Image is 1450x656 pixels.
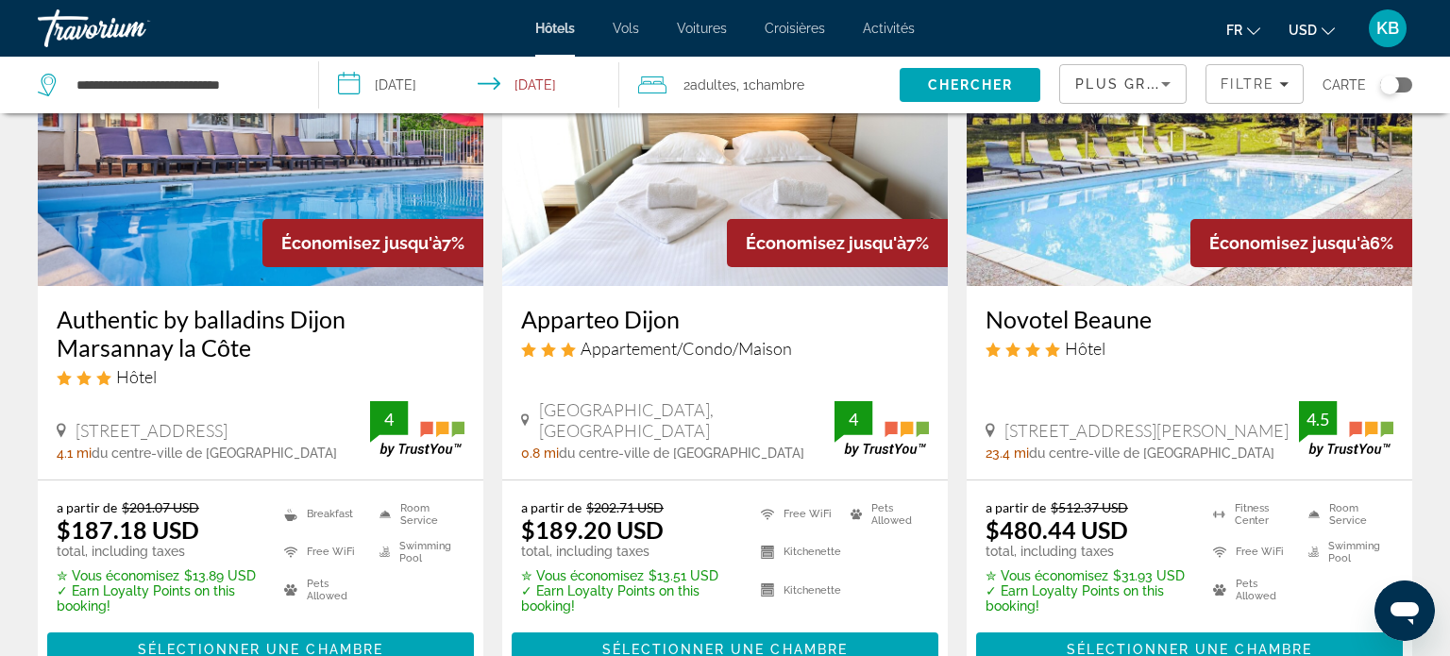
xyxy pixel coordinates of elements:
a: Vols [613,21,639,36]
p: ✓ Earn Loyalty Points on this booking! [57,583,261,614]
span: Économisez jusqu'à [1209,233,1370,253]
span: Économisez jusqu'à [281,233,442,253]
a: Hôtels [535,21,575,36]
div: 6% [1190,219,1412,267]
span: [STREET_ADDRESS] [76,420,228,441]
li: Pets Allowed [841,499,929,528]
li: Room Service [1299,499,1393,528]
p: ✓ Earn Loyalty Points on this booking! [986,583,1189,614]
button: User Menu [1363,8,1412,48]
span: a partir de [521,499,582,515]
span: , 1 [736,72,804,98]
span: du centre-ville de [GEOGRAPHIC_DATA] [559,446,804,461]
li: Free WiFi [751,499,841,528]
span: Économisez jusqu'à [746,233,906,253]
p: total, including taxes [57,544,261,559]
span: ✮ Vous économisez [521,568,644,583]
ins: $189.20 USD [521,515,664,544]
li: Pets Allowed [1204,576,1298,604]
li: Swimming Pool [370,538,464,566]
span: fr [1226,23,1242,38]
span: [STREET_ADDRESS][PERSON_NAME] [1004,420,1289,441]
span: KB [1376,19,1399,38]
li: Breakfast [275,499,369,528]
span: Chercher [928,77,1014,93]
div: 3 star Apartment [521,338,929,359]
span: a partir de [986,499,1046,515]
button: Filters [1206,64,1304,104]
div: 4 star Hotel [986,338,1393,359]
del: $201.07 USD [122,499,199,515]
a: Authentic by balladins Dijon Marsannay la Côte [57,305,464,362]
span: Appartement/Condo/Maison [581,338,792,359]
iframe: Bouton de lancement de la fenêtre de messagerie [1374,580,1435,641]
span: Filtre [1221,76,1274,92]
a: Novotel Beaune [986,305,1393,333]
img: TrustYou guest rating badge [1299,401,1393,457]
span: 0.8 mi [521,446,559,461]
li: Free WiFi [1204,538,1298,566]
span: ✮ Vous économisez [986,568,1108,583]
button: Select check in and out date [319,57,619,113]
button: Travelers: 2 adults, 0 children [619,57,901,113]
span: ✮ Vous économisez [57,568,179,583]
a: Voitures [677,21,727,36]
span: 4.1 mi [57,446,92,461]
p: $31.93 USD [986,568,1189,583]
span: Hôtel [1065,338,1105,359]
a: Activités [863,21,915,36]
p: $13.51 USD [521,568,737,583]
button: Search [900,68,1040,102]
div: 3 star Hotel [57,366,464,387]
li: Kitchenette [751,576,841,604]
img: TrustYou guest rating badge [835,401,929,457]
div: 4 [835,408,872,430]
button: Change currency [1289,16,1335,43]
span: a partir de [57,499,117,515]
div: 7% [262,219,483,267]
li: Free WiFi [275,538,369,566]
li: Kitchenette [751,538,841,566]
span: USD [1289,23,1317,38]
button: Toggle map [1366,76,1412,93]
span: Adultes [690,77,736,93]
span: du centre-ville de [GEOGRAPHIC_DATA] [1029,446,1274,461]
span: [GEOGRAPHIC_DATA], [GEOGRAPHIC_DATA] [539,399,835,441]
a: Croisières [765,21,825,36]
img: TrustYou guest rating badge [370,401,464,457]
a: Travorium [38,4,227,53]
li: Room Service [370,499,464,528]
span: Chambre [749,77,804,93]
div: 4.5 [1299,408,1337,430]
span: Carte [1323,72,1366,98]
span: du centre-ville de [GEOGRAPHIC_DATA] [92,446,337,461]
ins: $480.44 USD [986,515,1128,544]
span: 23.4 mi [986,446,1029,461]
span: Plus grandes économies [1075,76,1301,92]
a: Apparteo Dijon [521,305,929,333]
li: Swimming Pool [1299,538,1393,566]
del: $202.71 USD [586,499,664,515]
p: total, including taxes [521,544,737,559]
span: 2 [683,72,736,98]
li: Pets Allowed [275,576,369,604]
mat-select: Sort by [1075,73,1171,95]
div: 4 [370,408,408,430]
p: total, including taxes [986,544,1189,559]
input: Search hotel destination [75,71,290,99]
del: $512.37 USD [1051,499,1128,515]
button: Change language [1226,16,1260,43]
p: $13.89 USD [57,568,261,583]
p: ✓ Earn Loyalty Points on this booking! [521,583,737,614]
ins: $187.18 USD [57,515,199,544]
span: Hôtel [116,366,157,387]
li: Fitness Center [1204,499,1298,528]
